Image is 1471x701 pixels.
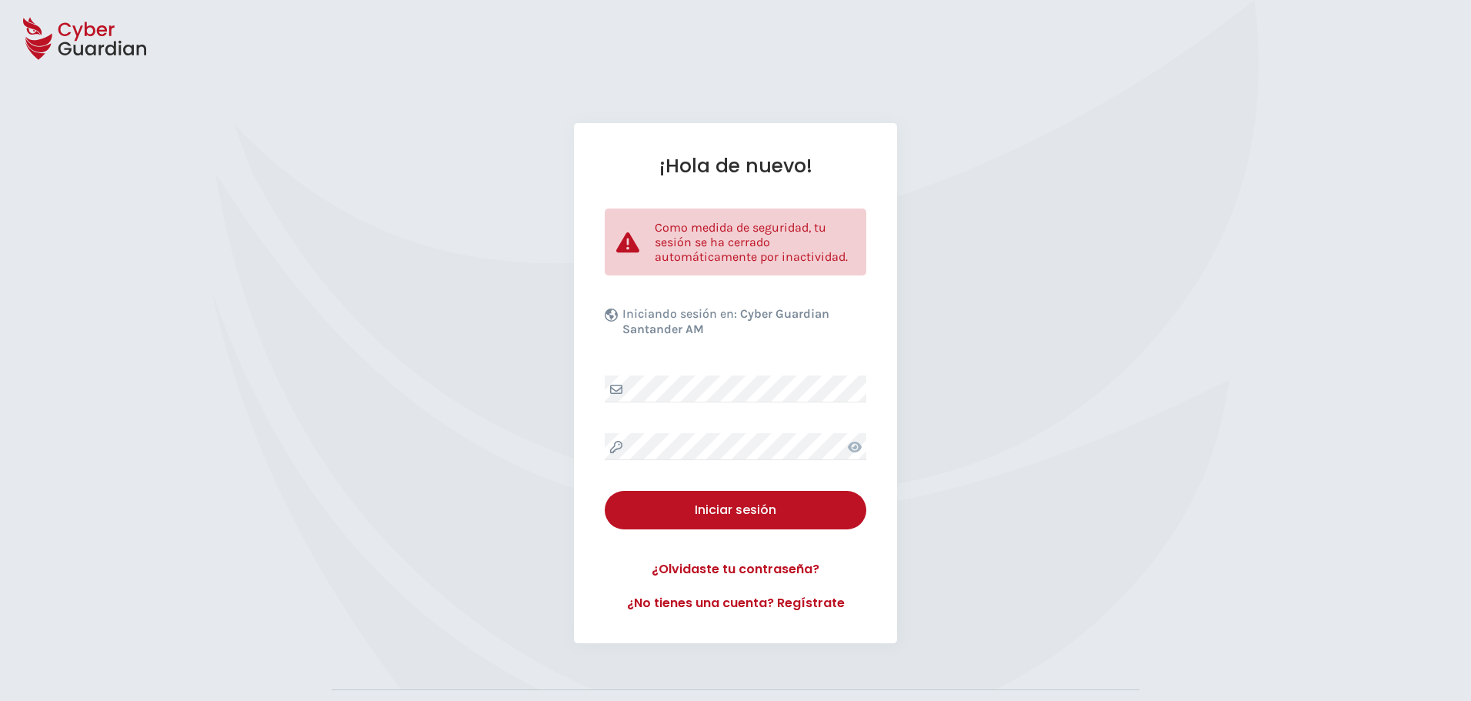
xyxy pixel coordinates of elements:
b: Cyber Guardian Santander AM [622,306,829,336]
button: Iniciar sesión [605,491,866,529]
p: Iniciando sesión en: [622,306,862,345]
p: Como medida de seguridad, tu sesión se ha cerrado automáticamente por inactividad. [655,220,855,264]
a: ¿Olvidaste tu contraseña? [605,560,866,579]
div: Iniciar sesión [616,501,855,519]
a: ¿No tienes una cuenta? Regístrate [605,594,866,613]
h1: ¡Hola de nuevo! [605,154,866,178]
